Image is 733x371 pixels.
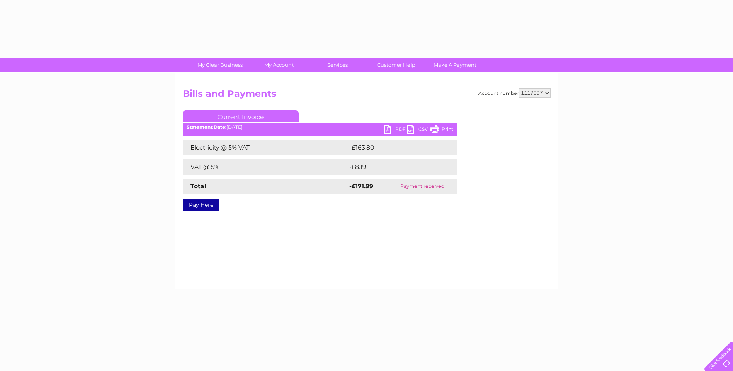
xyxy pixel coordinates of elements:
[183,140,347,155] td: Electricity @ 5% VAT
[384,125,407,136] a: PDF
[183,199,219,211] a: Pay Here
[407,125,430,136] a: CSV
[247,58,311,72] a: My Account
[347,140,444,155] td: -£163.80
[364,58,428,72] a: Customer Help
[183,88,551,103] h2: Bills and Payments
[478,88,551,98] div: Account number
[349,182,373,190] strong: -£171.99
[306,58,369,72] a: Services
[190,182,206,190] strong: Total
[423,58,487,72] a: Make A Payment
[183,125,457,130] div: [DATE]
[183,110,299,122] a: Current Invoice
[183,159,347,175] td: VAT @ 5%
[347,159,440,175] td: -£8.19
[187,124,226,130] b: Statement Date:
[388,179,457,194] td: Payment received
[188,58,252,72] a: My Clear Business
[430,125,453,136] a: Print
